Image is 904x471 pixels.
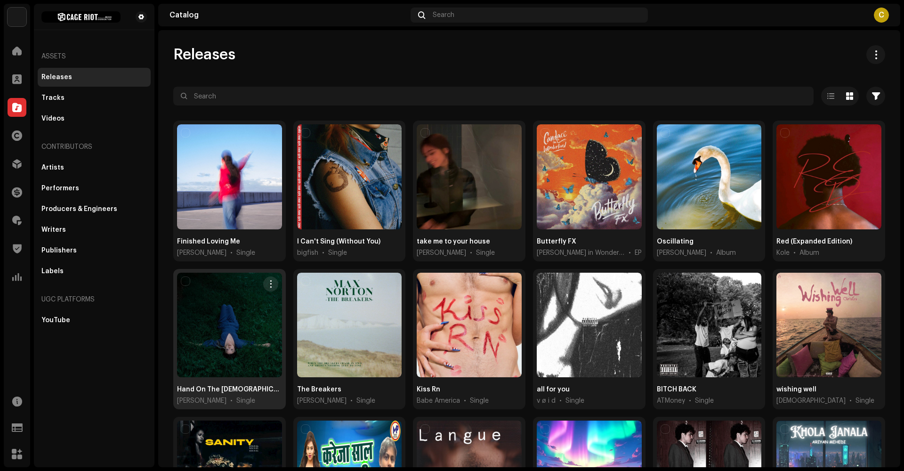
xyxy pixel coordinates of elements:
[38,200,151,219] re-m-nav-item: Producers & Engineers
[297,385,341,394] div: The Breakers
[470,248,472,258] span: •
[716,248,736,258] div: Album
[177,237,240,246] div: Finished Loving Me
[177,385,282,394] div: Hand On The Bible
[657,237,694,246] div: Oscillating
[41,247,77,254] div: Publishers
[537,248,625,258] span: Candace in Wonderland
[38,220,151,239] re-m-nav-item: Writers
[476,248,495,258] div: Single
[38,241,151,260] re-m-nav-item: Publishers
[173,87,814,106] input: Search
[41,226,66,234] div: Writers
[689,396,691,406] span: •
[230,248,233,258] span: •
[417,385,440,394] div: Kiss Rn
[173,45,235,64] span: Releases
[41,268,64,275] div: Labels
[230,396,233,406] span: •
[565,396,584,406] div: Single
[38,158,151,177] re-m-nav-item: Artists
[38,136,151,158] re-a-nav-header: Contributors
[177,248,226,258] span: Sam Berdt
[41,317,70,324] div: YouTube
[559,396,562,406] span: •
[629,248,631,258] span: •
[793,248,796,258] span: •
[297,248,318,258] span: bigfish
[799,248,819,258] div: Album
[328,248,347,258] div: Single
[710,248,712,258] span: •
[856,396,874,406] div: Single
[38,179,151,198] re-m-nav-item: Performers
[356,396,375,406] div: Single
[417,248,466,258] span: priya shirin
[537,385,570,394] div: all for you
[635,248,642,258] div: EP
[322,248,324,258] span: •
[657,396,685,406] span: ATMoney
[41,164,64,171] div: Artists
[470,396,489,406] div: Single
[38,311,151,330] re-m-nav-item: YouTube
[38,89,151,107] re-m-nav-item: Tracks
[537,237,576,246] div: Butterfly FX
[297,396,347,406] span: Max Norton
[38,262,151,281] re-m-nav-item: Labels
[433,11,454,19] span: Search
[776,248,790,258] span: Kole
[849,396,852,406] span: •
[41,73,72,81] div: Releases
[657,385,696,394] div: BITCH BACK
[41,94,65,102] div: Tracks
[350,396,353,406] span: •
[38,68,151,87] re-m-nav-item: Releases
[695,396,714,406] div: Single
[776,237,852,246] div: Red (Expanded Edition)
[38,288,151,311] re-a-nav-header: UGC Platforms
[417,396,460,406] span: Babe America
[657,248,706,258] span: June Rosewell
[297,237,380,246] div: I Can't Sing (Without You)
[41,205,117,213] div: Producers & Engineers
[236,248,255,258] div: Single
[236,396,255,406] div: Single
[776,396,846,406] span: CHRISTOS
[776,385,816,394] div: wishing well
[464,396,466,406] span: •
[41,185,79,192] div: Performers
[41,11,121,23] img: 32fd7141-360c-44c3-81c1-7b74791b89bc
[41,115,65,122] div: Videos
[38,109,151,128] re-m-nav-item: Videos
[417,237,490,246] div: take me to your house
[169,11,407,19] div: Catalog
[537,396,556,406] span: v ø i d
[8,8,26,26] img: 3bdc119d-ef2f-4d41-acde-c0e9095fc35a
[38,45,151,68] re-a-nav-header: Assets
[874,8,889,23] div: C
[177,396,226,406] span: Grace Power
